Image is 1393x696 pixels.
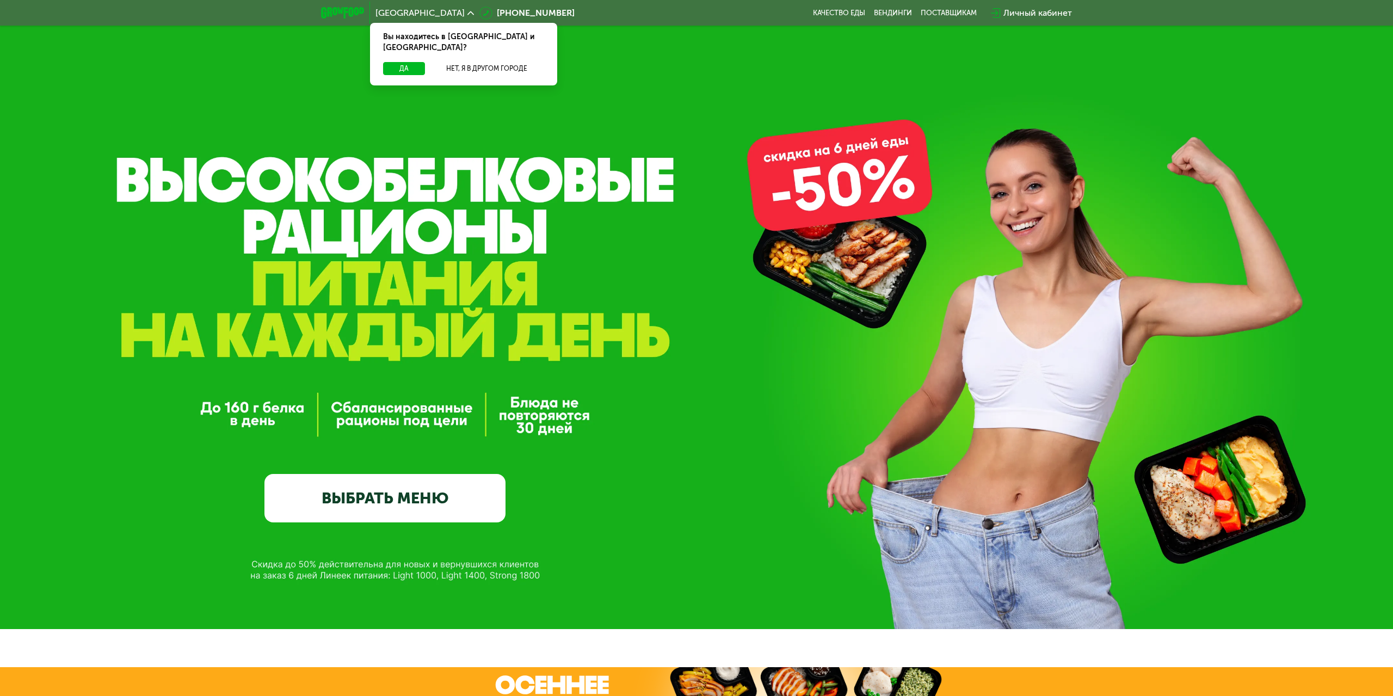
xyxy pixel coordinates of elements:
[813,9,865,17] a: Качество еды
[921,9,977,17] div: поставщикам
[264,474,506,522] a: ВЫБРАТЬ МЕНЮ
[375,9,465,17] span: [GEOGRAPHIC_DATA]
[370,23,557,62] div: Вы находитесь в [GEOGRAPHIC_DATA] и [GEOGRAPHIC_DATA]?
[383,62,425,75] button: Да
[479,7,575,20] a: [PHONE_NUMBER]
[874,9,912,17] a: Вендинги
[1003,7,1072,20] div: Личный кабинет
[429,62,544,75] button: Нет, я в другом городе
